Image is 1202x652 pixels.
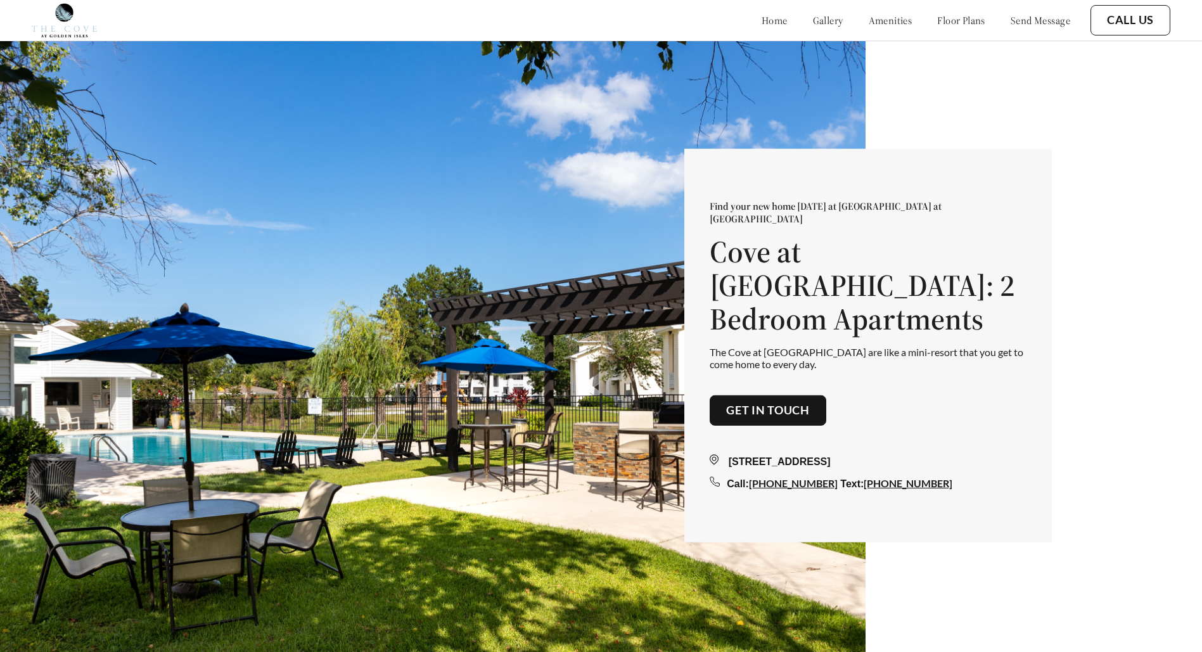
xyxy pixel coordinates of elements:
a: Call Us [1107,13,1154,27]
a: send message [1011,14,1070,27]
a: [PHONE_NUMBER] [749,477,838,489]
a: amenities [869,14,912,27]
button: Get in touch [710,395,826,426]
p: The Cove at [GEOGRAPHIC_DATA] are like a mini-resort that you get to come home to every day. [710,346,1026,370]
a: [PHONE_NUMBER] [864,477,952,489]
div: [STREET_ADDRESS] [710,454,1026,470]
h1: Cove at [GEOGRAPHIC_DATA]: 2 Bedroom Apartments [710,235,1026,335]
a: Get in touch [726,404,810,418]
button: Call Us [1090,5,1170,35]
span: Call: [727,478,749,489]
p: Find your new home [DATE] at [GEOGRAPHIC_DATA] at [GEOGRAPHIC_DATA] [710,200,1026,225]
a: floor plans [937,14,985,27]
a: gallery [813,14,843,27]
span: Text: [840,478,864,489]
a: home [762,14,788,27]
img: cove_at_golden_isles_logo.png [32,3,97,37]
